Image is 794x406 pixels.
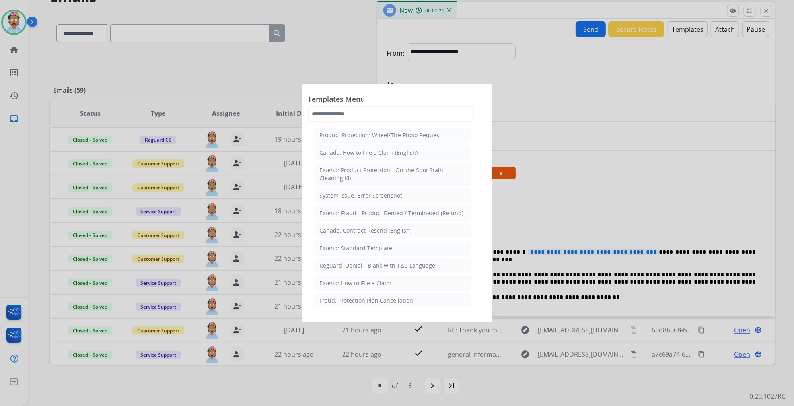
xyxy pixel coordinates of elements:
div: Canada: How to File a Claim (English) [320,149,418,157]
div: Reguard: Denial - Blank with T&C Language [320,262,436,270]
div: Product Protection: Wheel/Tire Photo Request [320,131,442,139]
div: Canada: Contract Resend (English) [320,227,412,235]
div: System Issue: Error Screenshot [320,192,403,200]
div: Extend: Fraud - Product Denied / Terminated (Refund) [320,209,464,217]
div: Extend: Standard Template [320,244,393,252]
div: Fraud: Protection Plan Cancellation [320,297,413,305]
div: Extend: Product Protection - On-the-Spot Stain Cleaning Kit [320,166,466,182]
span: Templates Menu [308,93,486,106]
div: Extend: How to File a Claim [320,279,392,287]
